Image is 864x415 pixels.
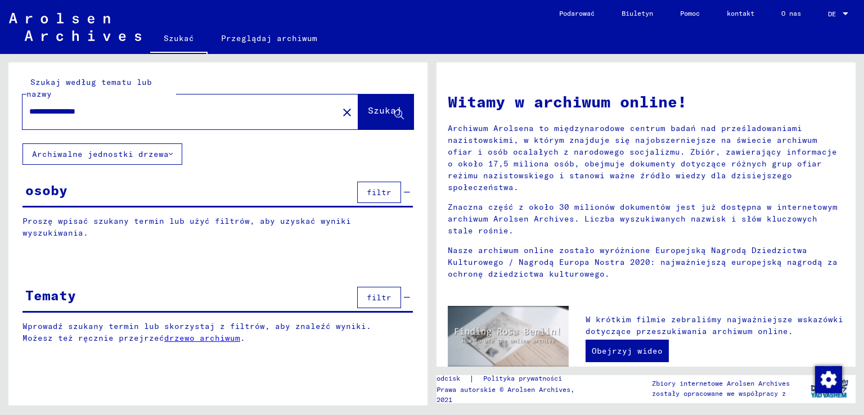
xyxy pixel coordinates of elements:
[221,33,317,43] font: Przeglądaj archiwum
[22,321,371,331] font: Wprowadź szukany termin lub skorzystaj z filtrów, aby znaleźć wyniki.
[448,123,837,192] font: Archiwum Arolsena to międzynarodowe centrum badań nad prześladowaniami nazistowskimi, w którym zn...
[240,333,245,343] font: .
[592,346,663,356] font: Obejrzyj wideo
[448,306,569,372] img: video.jpg
[652,379,790,387] font: Zbiory internetowe Arolsen Archives
[436,374,460,382] font: odcisk
[150,25,208,54] a: Szukać
[469,373,474,384] font: |
[367,292,391,303] font: filtr
[22,143,182,165] button: Archiwalne jednostki drzewa
[164,33,194,43] font: Szukać
[9,13,141,41] img: Arolsen_neg.svg
[22,216,351,238] font: Proszę wpisać szukany termin lub użyć filtrów, aby uzyskać wyniki wyszukiwania.
[32,149,169,159] font: Archiwalne jednostki drzewa
[474,373,575,385] a: Polityka prywatności
[436,385,574,404] font: Prawa autorskie © Arolsen Archives, 2021
[622,9,653,17] font: Biuletyn
[358,94,413,129] button: Szukaj
[26,77,152,99] font: Szukaj według tematu lub nazwy
[25,287,76,304] font: Tematy
[586,314,843,336] font: W krótkim filmie zebraliśmy najważniejsze wskazówki dotyczące przeszukiwania archiwum online.
[808,375,850,403] img: yv_logo.png
[815,366,842,393] img: Zmiana zgody
[357,287,401,308] button: filtr
[340,106,354,119] mat-icon: close
[727,9,754,17] font: kontakt
[22,333,164,343] font: Możesz też ręcznie przejrzeć
[357,182,401,203] button: filtr
[483,374,562,382] font: Polityka prywatności
[368,105,402,116] font: Szukaj
[436,373,469,385] a: odcisk
[208,25,331,52] a: Przeglądaj archiwum
[781,9,801,17] font: O nas
[828,10,836,18] font: DE
[448,202,838,236] font: Znaczna część z około 30 milionów dokumentów jest już dostępna w internetowym archiwum Arolsen Ar...
[25,182,67,199] font: osoby
[559,9,595,17] font: Podarować
[586,340,669,362] a: Obejrzyj wideo
[448,92,687,111] font: Witamy w archiwum online!
[448,245,838,279] font: Nasze archiwum online zostało wyróżnione Europejską Nagrodą Dziedzictwa Kulturowego / Nagrodą Eur...
[652,389,786,398] font: zostały opracowane we współpracy z
[680,9,700,17] font: Pomoc
[336,101,358,123] button: Jasne
[367,187,391,197] font: filtr
[164,333,240,343] a: drzewo archiwum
